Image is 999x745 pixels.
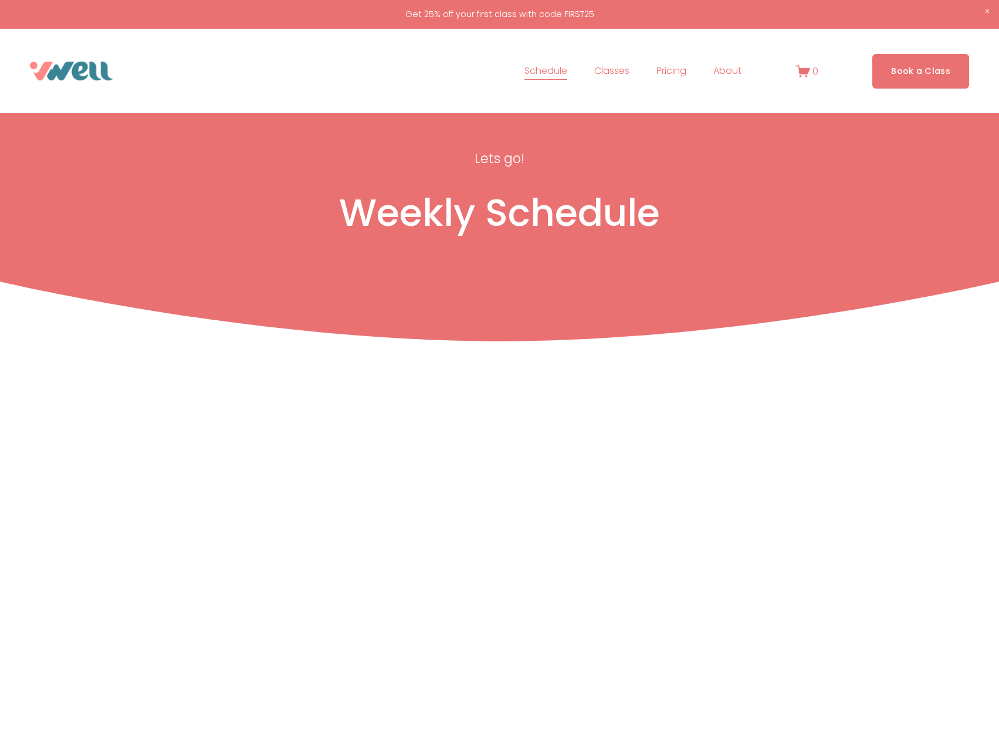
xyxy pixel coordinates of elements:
img: VWell [30,62,113,80]
h1: Weekly Schedule [148,190,852,236]
a: folder dropdown [594,62,629,80]
a: Schedule [524,62,567,80]
a: folder dropdown [713,62,741,80]
a: Book a Class [872,54,969,89]
p: Lets go! [355,147,645,170]
span: 0 [812,65,818,78]
span: Classes [594,63,629,80]
a: 0 items in cart [795,64,819,79]
a: Pricing [656,62,686,80]
span: About [713,63,741,80]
